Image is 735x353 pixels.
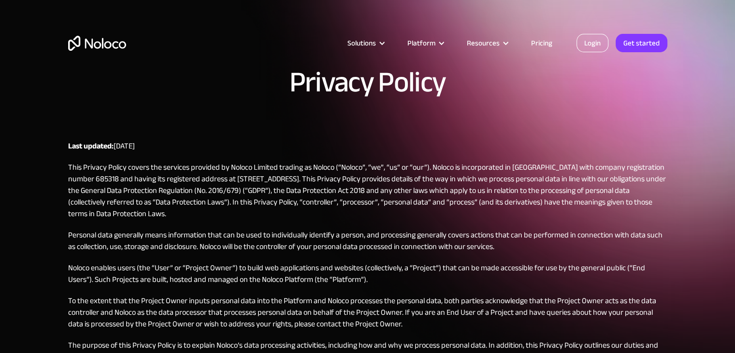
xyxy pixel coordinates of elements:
a: home [68,36,126,51]
div: Platform [395,37,455,49]
div: Solutions [347,37,376,49]
h1: Privacy Policy [289,68,446,97]
a: Login [576,34,608,52]
p: To the extent that the Project Owner inputs personal data into the Platform and Noloco processes ... [68,295,667,330]
a: Pricing [519,37,564,49]
p: This Privacy Policy covers the services provided by Noloco Limited trading as Noloco (“Noloco”, “... [68,162,667,220]
div: Solutions [335,37,395,49]
p: [DATE] [68,140,667,152]
div: Resources [467,37,500,49]
div: Resources [455,37,519,49]
a: Get started [616,34,667,52]
div: Platform [407,37,435,49]
p: Noloco enables users (the “User” or “Project Owner”) to build web applications and websites (coll... [68,262,667,285]
strong: Last updated: [68,139,114,153]
p: Personal data generally means information that can be used to individually identify a person, and... [68,229,667,252]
